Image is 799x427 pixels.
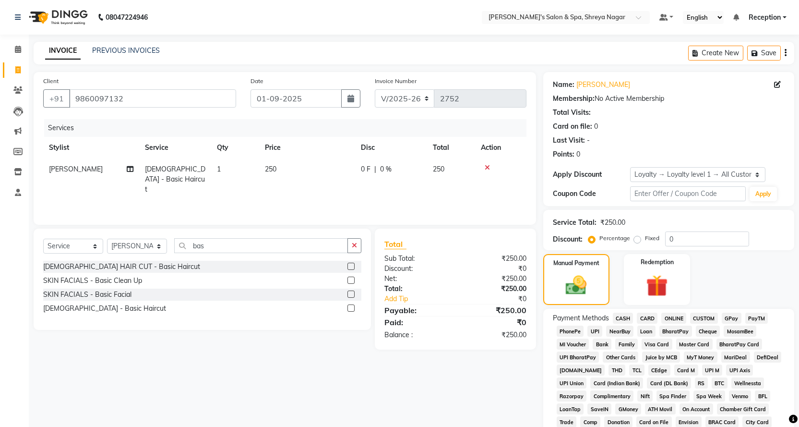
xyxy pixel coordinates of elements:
[475,137,526,159] th: Action
[377,317,455,328] div: Paid:
[553,218,596,228] div: Service Total:
[553,108,591,118] div: Total Visits:
[594,122,598,132] div: 0
[716,339,763,350] span: BharatPay Card
[553,170,630,180] div: Apply Discount
[557,390,587,402] span: Razorpay
[755,390,770,402] span: BFL
[43,77,59,85] label: Client
[641,258,674,267] label: Redemption
[377,330,455,340] div: Balance :
[43,137,139,159] th: Stylist
[553,80,574,90] div: Name:
[553,259,599,268] label: Manual Payment
[553,313,609,323] span: Payment Methods
[750,187,777,201] button: Apply
[576,149,580,159] div: 0
[680,403,713,415] span: On Account
[553,94,785,104] div: No Active Membership
[599,234,630,243] label: Percentage
[674,365,698,376] span: Card M
[380,164,392,174] span: 0 %
[69,89,236,108] input: Search by Name/Mobile/Email/Code
[377,254,455,264] div: Sub Total:
[427,137,475,159] th: Total
[455,305,534,316] div: ₹250.00
[659,326,692,337] span: BharatPay
[629,365,644,376] span: TCL
[693,390,725,402] span: Spa Week
[49,165,103,173] span: [PERSON_NAME]
[553,234,583,244] div: Discount:
[44,119,534,137] div: Services
[43,262,200,272] div: [DEMOGRAPHIC_DATA] HAIR CUT - Basic Haircut
[361,164,370,174] span: 0 F
[688,46,743,61] button: Create New
[217,165,221,173] span: 1
[615,339,638,350] span: Family
[613,313,633,324] span: CASH
[557,326,584,337] span: PhonePe
[43,89,70,108] button: +91
[211,137,259,159] th: Qty
[377,274,455,284] div: Net:
[557,365,605,376] span: [DOMAIN_NAME]
[433,165,444,173] span: 250
[647,378,691,389] span: Card (DL Bank)
[717,403,769,415] span: Chamber Gift Card
[43,304,166,314] div: [DEMOGRAPHIC_DATA] - Basic Haircut
[92,46,160,55] a: PREVIOUS INVOICES
[600,218,625,228] div: ₹250.00
[639,272,675,299] img: _gift.svg
[145,165,205,194] span: [DEMOGRAPHIC_DATA] - Basic Haircut
[648,365,670,376] span: CEdge
[557,352,599,363] span: UPI BharatPay
[559,273,593,297] img: _cash.svg
[606,326,633,337] span: NearBuy
[553,135,585,146] div: Last Visit:
[637,313,657,324] span: CARD
[726,365,753,376] span: UPI Axis
[712,378,727,389] span: BTC
[702,365,723,376] span: UPI M
[557,378,587,389] span: UPI Union
[690,313,718,324] span: CUSTOM
[106,4,148,31] b: 08047224946
[377,294,468,304] a: Add Tip
[724,326,756,337] span: MosamBee
[455,254,534,264] div: ₹250.00
[24,4,90,31] img: logo
[696,326,720,337] span: Cheque
[593,339,611,350] span: Bank
[747,46,781,61] button: Save
[721,352,750,363] span: MariDeal
[455,264,534,274] div: ₹0
[661,313,686,324] span: ONLINE
[455,317,534,328] div: ₹0
[45,42,81,60] a: INVOICE
[637,390,653,402] span: Nift
[754,352,782,363] span: DefiDeal
[587,326,602,337] span: UPI
[43,276,142,286] div: SKIN FACIALS - Basic Clean Up
[630,186,746,201] input: Enter Offer / Coupon Code
[377,305,455,316] div: Payable:
[139,137,211,159] th: Service
[455,330,534,340] div: ₹250.00
[749,12,781,23] span: Reception
[676,339,713,350] span: Master Card
[576,80,630,90] a: [PERSON_NAME]
[608,365,625,376] span: THD
[557,403,584,415] span: LoanTap
[43,290,131,300] div: SKIN FACIALS - Basic Facial
[455,284,534,294] div: ₹250.00
[590,390,633,402] span: Complimentary
[695,378,708,389] span: RS
[684,352,717,363] span: MyT Money
[377,284,455,294] div: Total:
[553,149,574,159] div: Points:
[731,378,764,389] span: Wellnessta
[587,135,590,146] div: -
[553,122,592,132] div: Card on file:
[355,137,427,159] th: Disc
